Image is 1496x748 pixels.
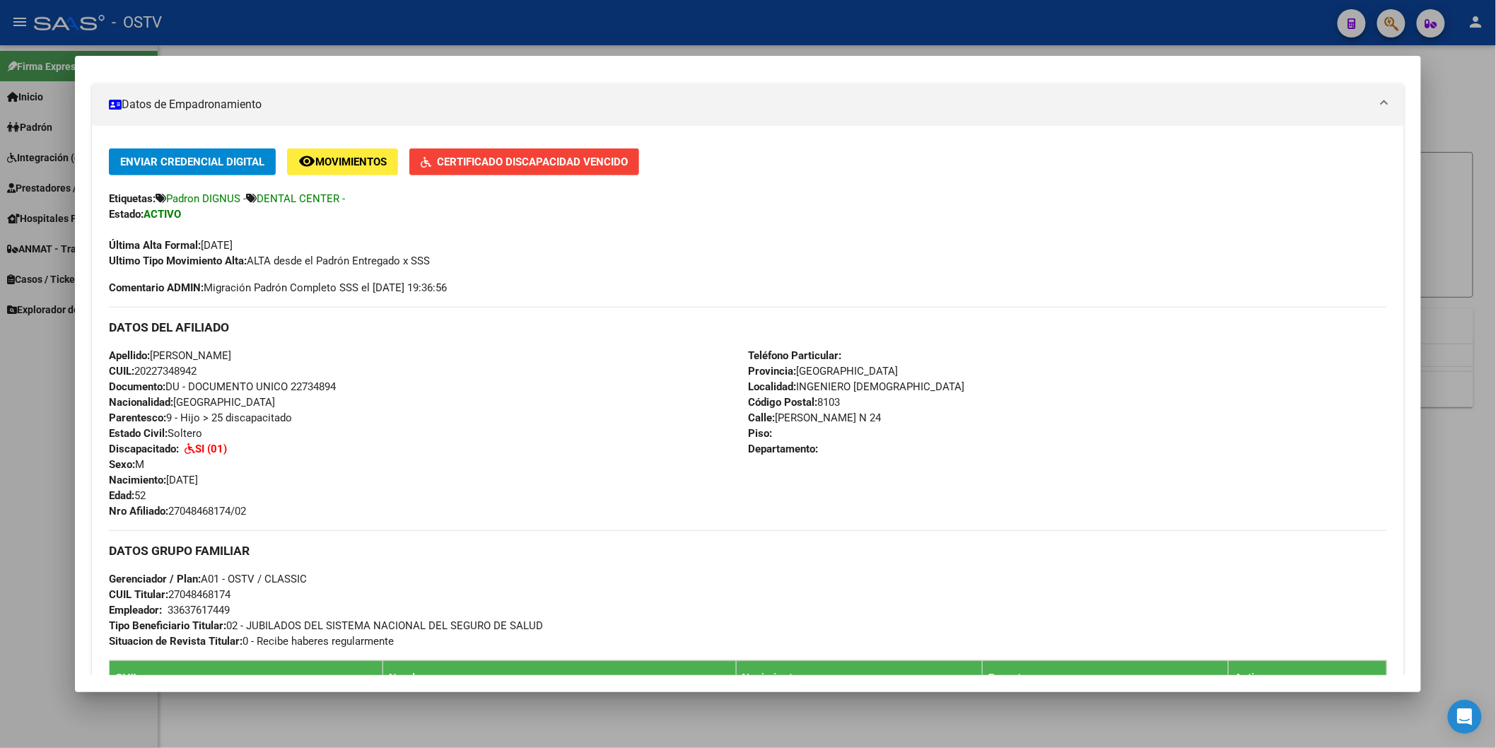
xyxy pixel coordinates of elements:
[109,474,198,486] span: [DATE]
[195,443,227,455] strong: SI (01)
[109,255,247,267] strong: Ultimo Tipo Movimiento Alta:
[109,427,202,440] span: Soltero
[166,192,246,205] span: Padron DIGNUS -
[109,505,246,518] span: 27048468174/02
[748,380,796,393] strong: Localidad:
[109,604,162,616] strong: Empleador:
[748,443,818,455] strong: Departamento:
[109,380,336,393] span: DU - DOCUMENTO UNICO 22734894
[109,489,134,502] strong: Edad:
[748,396,840,409] span: 8103
[109,365,197,378] span: 20227348942
[109,280,447,296] span: Migración Padrón Completo SSS el [DATE] 19:36:56
[109,255,430,267] span: ALTA desde el Padrón Entregado x SSS
[109,635,394,648] span: 0 - Recibe haberes regularmente
[109,411,292,424] span: 9 - Hijo > 25 discapacitado
[109,320,1387,335] h3: DATOS DEL AFILIADO
[748,365,898,378] span: [GEOGRAPHIC_DATA]
[109,635,242,648] strong: Situacion de Revista Titular:
[109,573,307,585] span: A01 - OSTV / CLASSIC
[109,588,230,601] span: 27048468174
[1229,660,1387,694] th: Activo
[748,411,881,424] span: [PERSON_NAME] N 24
[1448,700,1482,734] div: Open Intercom Messenger
[109,619,543,632] span: 02 - JUBILADOS DEL SISTEMA NACIONAL DEL SEGURO DE SALUD
[109,619,226,632] strong: Tipo Beneficiario Titular:
[109,588,168,601] strong: CUIL Titular:
[109,443,179,455] strong: Discapacitado:
[287,148,398,175] button: Movimientos
[109,489,146,502] span: 52
[109,380,165,393] strong: Documento:
[298,153,315,170] mat-icon: remove_red_eye
[983,660,1229,694] th: Parentesco
[109,239,201,252] strong: Última Alta Formal:
[748,396,817,409] strong: Código Postal:
[144,208,181,221] strong: ACTIVO
[168,602,230,618] div: 33637617449
[257,192,345,205] span: DENTAL CENTER -
[120,156,264,169] span: Enviar Credencial Digital
[109,427,168,440] strong: Estado Civil:
[109,411,166,424] strong: Parentesco:
[109,660,382,694] th: CUIL
[109,192,156,205] strong: Etiquetas:
[109,239,233,252] span: [DATE]
[109,458,144,471] span: M
[109,349,150,362] strong: Apellido:
[109,365,134,378] strong: CUIL:
[748,349,841,362] strong: Teléfono Particular:
[736,660,982,694] th: Nacimiento
[109,573,201,585] strong: Gerenciador / Plan:
[109,148,276,175] button: Enviar Credencial Digital
[109,396,173,409] strong: Nacionalidad:
[109,396,275,409] span: [GEOGRAPHIC_DATA]
[748,365,796,378] strong: Provincia:
[382,660,736,694] th: Nombre
[315,156,387,169] span: Movimientos
[109,474,166,486] strong: Nacimiento:
[109,543,1387,559] h3: DATOS GRUPO FAMILIAR
[748,427,772,440] strong: Piso:
[748,380,964,393] span: INGENIERO [DEMOGRAPHIC_DATA]
[92,83,1404,126] mat-expansion-panel-header: Datos de Empadronamiento
[748,411,775,424] strong: Calle:
[109,208,144,221] strong: Estado:
[109,505,168,518] strong: Nro Afiliado:
[109,281,204,294] strong: Comentario ADMIN:
[109,96,1370,113] mat-panel-title: Datos de Empadronamiento
[109,349,231,362] span: [PERSON_NAME]
[409,148,639,175] button: Certificado Discapacidad Vencido
[109,458,135,471] strong: Sexo:
[437,156,628,169] span: Certificado Discapacidad Vencido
